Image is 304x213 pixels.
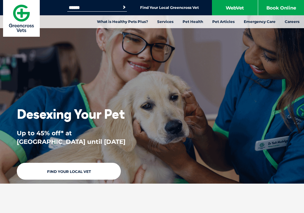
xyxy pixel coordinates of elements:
a: Find Your Local Greencross Vet [140,5,199,10]
a: Careers [280,15,304,28]
a: Pet Health [178,15,208,28]
a: Emergency Care [239,15,280,28]
a: Services [153,15,178,28]
p: Up to 45% off* at [GEOGRAPHIC_DATA] until [DATE] [17,129,136,146]
button: Search [121,4,127,10]
a: Find Your Local Vet [17,163,121,180]
a: Pet Articles [208,15,239,28]
h1: Desexing Your Pet [17,107,125,121]
a: What is Healthy Pets Plus? [92,15,153,28]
